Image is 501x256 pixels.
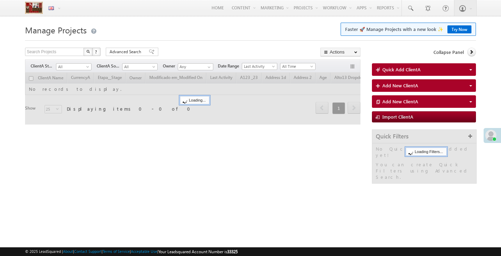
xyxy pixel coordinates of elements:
a: All [122,63,158,70]
a: Acceptable Use [131,249,157,254]
span: Collapse Panel [434,49,464,55]
span: Last Activity [242,63,275,70]
span: Quick Add ClientA [382,66,421,72]
a: All Time [280,63,316,70]
a: About [63,249,73,254]
span: 33325 [227,249,238,254]
img: Search [86,50,90,53]
span: ClientA Stage [31,63,56,69]
a: Terms of Service [103,249,130,254]
span: Add New ClientA [382,82,418,88]
span: Import ClientA [382,114,413,120]
div: Loading Filters... [406,147,447,156]
span: ClientA Source [97,63,122,69]
a: Contact Support [74,249,102,254]
span: All Time [280,63,313,70]
button: ? [92,48,101,56]
div: Loading... [180,96,209,104]
span: Add New ClientA [382,98,418,104]
input: Type to Search [178,63,213,70]
a: Last Activity [242,63,277,70]
span: All [122,64,156,70]
span: © 2025 LeadSquared | | | | | [25,248,238,255]
span: Your Leadsquared Account Number is [158,249,238,254]
span: Manage Projects [25,24,87,35]
span: ? [95,49,98,55]
img: Custom Logo [25,2,43,14]
span: Owner [163,63,178,69]
a: Try Now [447,25,471,33]
a: Show All Items [204,64,213,71]
button: Actions [320,48,360,56]
a: All [56,63,92,70]
span: All [56,64,89,70]
span: Faster 🚀 Manage Projects with a new look ✨ [345,26,471,33]
span: Date Range [218,63,242,69]
span: Advanced Search [110,49,143,55]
